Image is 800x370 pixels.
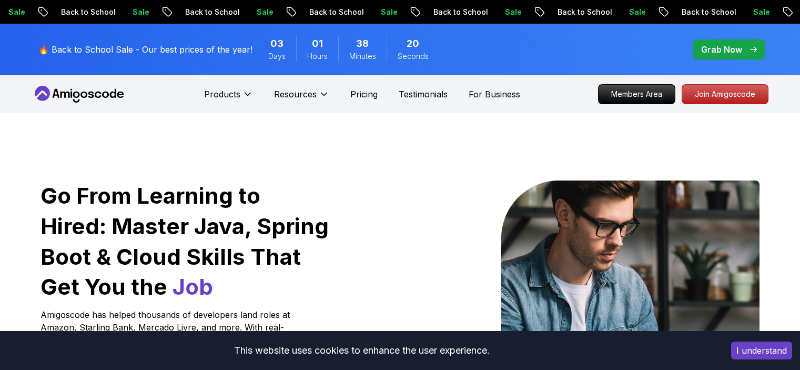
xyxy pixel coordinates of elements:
a: Join Amigoscode [682,84,768,104]
span: 1 Hours [312,36,323,51]
a: For Business [469,88,520,101]
p: Join Amigoscode [682,85,768,104]
h1: Go From Learning to Hired: Master Java, Spring Boot & Cloud Skills That Get You the [40,181,330,302]
span: Minutes [349,51,376,62]
p: Sale [619,7,653,17]
a: Pricing [350,88,378,101]
button: Resources [274,88,329,109]
span: 38 Minutes [356,36,369,51]
p: Back to School [175,7,247,17]
a: Members Area [598,84,675,104]
p: Grab Now [701,43,742,56]
p: Sale [495,7,529,17]
p: Sale [123,7,156,17]
p: Amigoscode has helped thousands of developers land roles at Amazon, Starling Bank, Mercado Livre,... [40,308,293,359]
p: 🔥 Back to School Sale - Our best prices of the year! [38,43,252,56]
span: Job [173,273,213,300]
div: This website uses cookies to enhance the user experience. [8,339,715,362]
span: Seconds [398,51,429,62]
span: 3 Days [270,36,283,51]
span: Days [268,51,286,62]
span: Hours [307,51,328,62]
button: Products [204,88,253,109]
p: Back to School [423,7,495,17]
button: Accept cookies [731,342,792,359]
span: 20 Seconds [407,36,419,51]
a: Testimonials [399,88,448,101]
p: Back to School [548,7,619,17]
p: Sale [743,7,777,17]
p: Sale [371,7,404,17]
p: Back to School [672,7,743,17]
p: Back to School [51,7,123,17]
p: Sale [247,7,280,17]
p: Resources [274,88,317,101]
p: Back to School [299,7,371,17]
p: Products [204,88,240,101]
p: Members Area [599,85,675,104]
